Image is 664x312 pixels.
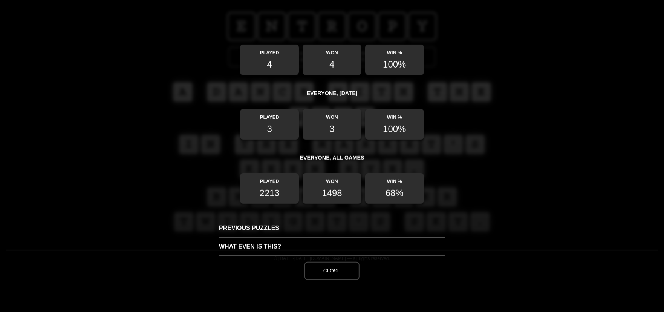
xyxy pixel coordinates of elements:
[303,45,361,56] h5: Won
[365,174,424,184] h5: Win %
[303,109,361,120] h5: Won
[303,184,361,204] span: 1498
[365,45,424,56] h5: Win %
[219,237,445,256] h3: What even is this?
[303,174,361,184] h5: Won
[240,109,299,120] h5: Played
[240,45,299,56] h5: Played
[365,120,424,140] span: 100%
[219,85,445,100] h4: Everyone, [DATE]
[365,109,424,120] h5: Win %
[303,120,361,140] span: 3
[304,262,360,280] button: Close
[303,56,361,75] span: 4
[240,120,299,140] span: 3
[219,149,445,164] h4: Everyone, all games
[365,56,424,75] span: 100%
[240,184,299,204] span: 2213
[219,219,445,237] h3: Previous Puzzles
[365,184,424,204] span: 68%
[240,174,299,184] h5: Played
[240,56,299,75] span: 4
